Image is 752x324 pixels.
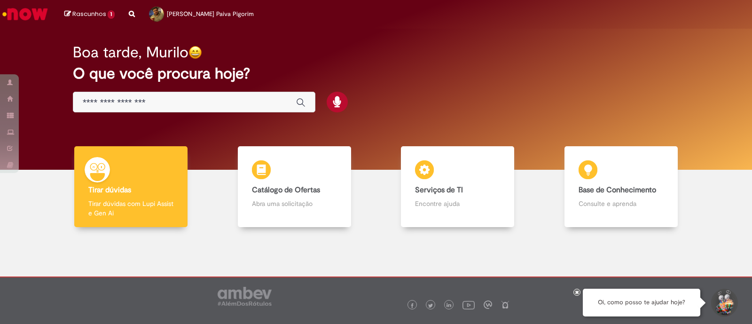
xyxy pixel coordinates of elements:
[415,185,463,195] b: Serviços de TI
[88,185,131,195] b: Tirar dúvidas
[583,289,700,316] div: Oi, como posso te ajudar hoje?
[501,300,509,309] img: logo_footer_naosei.png
[213,146,376,228] a: Catálogo de Ofertas Abra uma solicitação
[49,146,213,228] a: Tirar dúvidas Tirar dúvidas com Lupi Assist e Gen Ai
[252,199,337,208] p: Abra uma solicitação
[579,199,664,208] p: Consulte e aprenda
[710,289,738,317] button: Iniciar Conversa de Suporte
[73,44,188,61] h2: Boa tarde, Murilo
[167,10,254,18] span: [PERSON_NAME] Paiva Pigorim
[64,10,115,19] a: Rascunhos
[1,5,49,24] img: ServiceNow
[428,303,433,308] img: logo_footer_twitter.png
[218,287,272,306] img: logo_footer_ambev_rotulo_gray.png
[484,300,492,309] img: logo_footer_workplace.png
[188,46,202,59] img: happy-face.png
[73,65,679,82] h2: O que você procura hoje?
[579,185,656,195] b: Base de Conhecimento
[88,199,173,218] p: Tirar dúvidas com Lupi Assist e Gen Ai
[108,10,115,19] span: 1
[376,146,540,228] a: Serviços de TI Encontre ajuda
[252,185,320,195] b: Catálogo de Ofertas
[410,303,415,308] img: logo_footer_facebook.png
[462,299,475,311] img: logo_footer_youtube.png
[72,9,106,18] span: Rascunhos
[415,199,500,208] p: Encontre ajuda
[446,303,451,308] img: logo_footer_linkedin.png
[540,146,703,228] a: Base de Conhecimento Consulte e aprenda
